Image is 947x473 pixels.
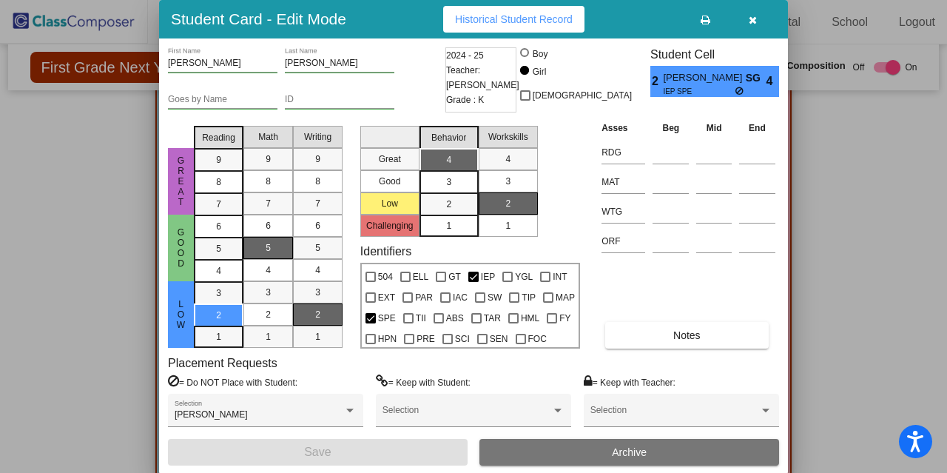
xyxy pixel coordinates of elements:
span: 4 [766,73,779,90]
span: 4 [216,264,221,278]
h3: Student Cell [650,47,779,61]
span: IEP SPE [663,86,735,97]
label: Identifiers [360,244,411,258]
input: goes by name [168,95,277,105]
span: Archive [612,446,647,458]
span: 7 [216,198,221,211]
th: End [735,120,779,136]
span: Notes [673,329,701,341]
span: Teacher: [PERSON_NAME] [446,63,519,93]
span: SW [488,289,502,306]
span: Reading [202,131,235,144]
label: = Keep with Student: [376,375,471,389]
span: 504 [378,268,393,286]
input: assessment [601,171,645,193]
span: 8 [315,175,320,188]
span: MAP [556,289,575,306]
span: [PERSON_NAME] [663,70,745,86]
span: SEN [490,330,508,348]
span: 8 [216,175,221,189]
span: 5 [315,241,320,255]
span: TAR [484,309,501,327]
span: Low [175,299,188,330]
span: 3 [505,175,510,188]
span: 2 [650,73,663,90]
span: 3 [315,286,320,299]
span: INT [553,268,567,286]
span: Writing [304,130,331,144]
label: = Do NOT Place with Student: [168,375,297,389]
span: PRE [417,330,435,348]
span: 8 [266,175,271,188]
span: Math [258,130,278,144]
span: 1 [505,219,510,232]
span: 4 [505,152,510,166]
span: 3 [216,286,221,300]
button: Historical Student Record [443,6,584,33]
span: ELL [413,268,428,286]
span: PAR [415,289,433,306]
span: 2 [505,197,510,210]
span: 4 [446,153,451,167]
button: Save [168,439,468,466]
span: TII [416,309,426,327]
label: Placement Requests [168,356,277,370]
th: Asses [598,120,649,136]
span: FY [559,309,570,327]
button: Notes [605,322,768,349]
span: Workskills [488,130,528,144]
span: 1 [315,330,320,343]
span: Grade : K [446,93,484,107]
span: 7 [266,197,271,210]
span: 3 [266,286,271,299]
button: Archive [479,439,779,466]
span: 1 [446,219,451,232]
span: 3 [446,175,451,189]
label: = Keep with Teacher: [584,375,675,389]
h3: Student Card - Edit Mode [171,10,346,28]
span: [PERSON_NAME] [175,409,248,420]
span: 5 [216,242,221,255]
span: EXT [378,289,395,306]
span: 6 [266,219,271,232]
span: 4 [315,264,320,277]
span: TIP [522,289,536,306]
span: IAC [453,289,468,306]
span: 6 [216,220,221,233]
span: SPE [378,309,396,327]
span: 2 [266,308,271,321]
span: 9 [216,153,221,167]
span: IEP [481,268,495,286]
span: 4 [266,264,271,277]
span: ABS [446,309,464,327]
span: 7 [315,197,320,210]
th: Mid [692,120,735,136]
span: [DEMOGRAPHIC_DATA] [533,87,632,104]
span: 6 [315,219,320,232]
span: Historical Student Record [455,13,573,25]
span: 2024 - 25 [446,48,484,63]
input: assessment [601,230,645,252]
span: SCI [455,330,470,348]
span: GT [448,268,461,286]
span: 2 [446,198,451,211]
span: HML [521,309,539,327]
span: HPN [378,330,397,348]
span: SG [746,70,766,86]
span: 9 [315,152,320,166]
span: Save [304,446,331,458]
span: FOC [528,330,547,348]
span: 2 [216,309,221,322]
span: YGL [515,268,533,286]
span: 9 [266,152,271,166]
span: Good [175,227,188,269]
span: Behavior [431,131,466,144]
span: 2 [315,308,320,321]
span: Great [175,155,188,207]
span: 1 [266,330,271,343]
span: 1 [216,330,221,343]
div: Girl [532,65,547,78]
input: assessment [601,141,645,164]
span: 5 [266,241,271,255]
input: assessment [601,201,645,223]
